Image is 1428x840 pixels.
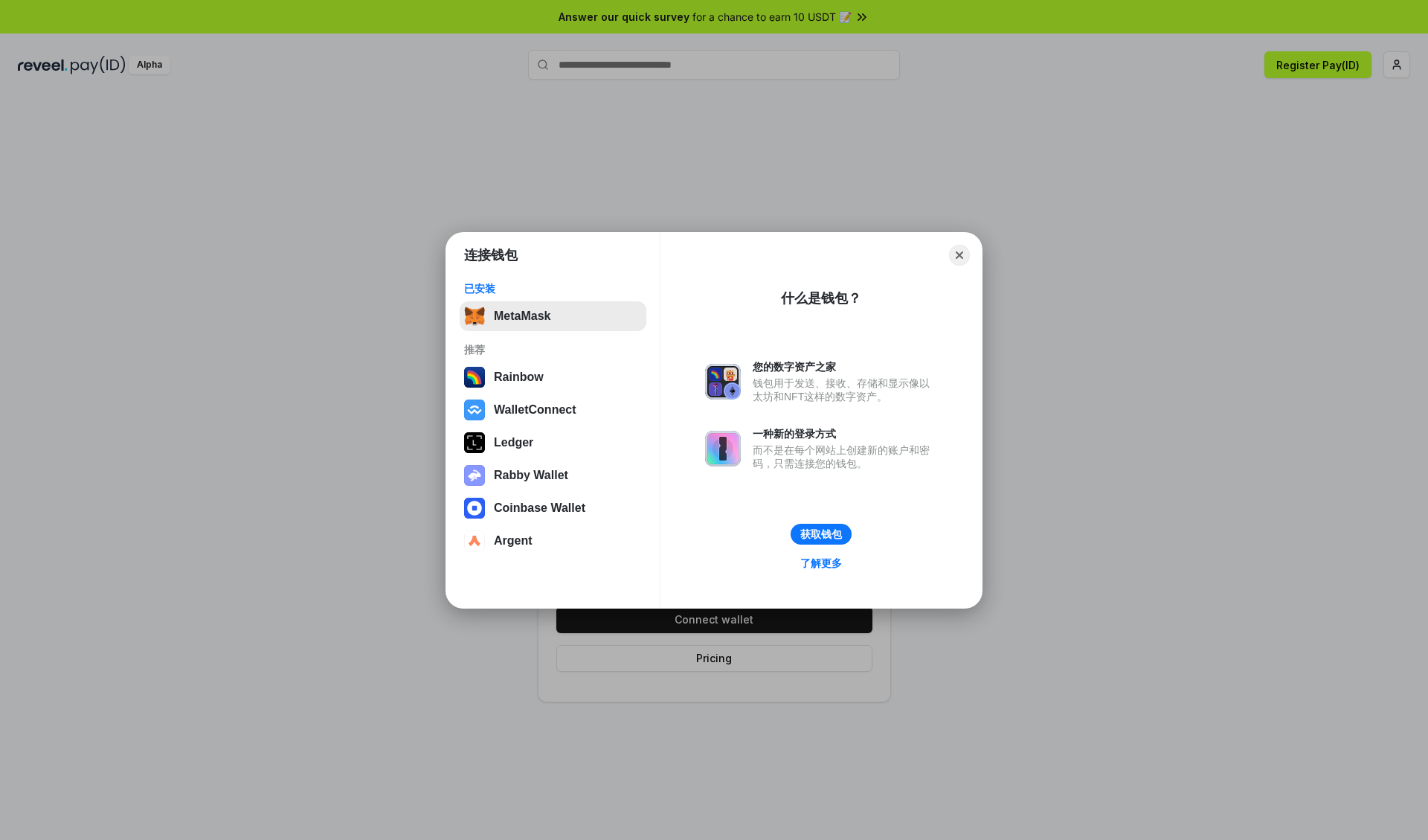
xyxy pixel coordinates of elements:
[753,443,937,470] div: 而不是在每个网站上创建新的账户和密码，只需连接您的钱包。
[753,360,937,373] div: 您的数字资产之家
[791,524,852,545] button: 获取钱包
[464,367,485,388] img: svg+xml,%3Csvg%20width%3D%22120%22%20height%3D%22120%22%20viewBox%3D%220%200%20120%20120%22%20fil...
[494,371,544,384] div: Rainbow
[464,498,485,519] img: svg+xml,%3Csvg%20width%3D%2228%22%20height%3D%2228%22%20viewBox%3D%220%200%2028%2028%22%20fill%3D...
[460,395,646,425] button: WalletConnect
[464,282,642,295] div: 已安装
[705,364,741,400] img: svg+xml,%3Csvg%20xmlns%3D%22http%3A%2F%2Fwww.w3.org%2F2000%2Fsvg%22%20fill%3D%22none%22%20viewBox...
[494,534,533,548] div: Argent
[464,400,485,420] img: svg+xml,%3Csvg%20width%3D%2228%22%20height%3D%2228%22%20viewBox%3D%220%200%2028%2028%22%20fill%3D...
[464,246,518,264] h1: 连接钱包
[464,343,642,356] div: 推荐
[464,530,485,551] img: svg+xml,%3Csvg%20width%3D%2228%22%20height%3D%2228%22%20viewBox%3D%220%200%2028%2028%22%20fill%3D...
[460,526,646,556] button: Argent
[494,469,568,482] div: Rabby Wallet
[460,362,646,392] button: Rainbow
[705,431,741,467] img: svg+xml,%3Csvg%20xmlns%3D%22http%3A%2F%2Fwww.w3.org%2F2000%2Fsvg%22%20fill%3D%22none%22%20viewBox...
[460,301,646,331] button: MetaMask
[753,376,937,403] div: 钱包用于发送、接收、存储和显示像以太坊和NFT这样的数字资产。
[800,528,842,541] div: 获取钱包
[460,428,646,458] button: Ledger
[464,306,485,327] img: svg+xml,%3Csvg%20fill%3D%22none%22%20height%3D%2233%22%20viewBox%3D%220%200%2035%2033%22%20width%...
[753,427,937,440] div: 一种新的登录方式
[494,436,533,449] div: Ledger
[791,554,851,573] a: 了解更多
[494,501,585,515] div: Coinbase Wallet
[781,289,861,307] div: 什么是钱包？
[494,310,550,323] div: MetaMask
[494,403,576,417] div: WalletConnect
[464,465,485,486] img: svg+xml,%3Csvg%20xmlns%3D%22http%3A%2F%2Fwww.w3.org%2F2000%2Fsvg%22%20fill%3D%22none%22%20viewBox...
[800,557,842,570] div: 了解更多
[460,493,646,523] button: Coinbase Wallet
[460,461,646,490] button: Rabby Wallet
[464,432,485,453] img: svg+xml,%3Csvg%20xmlns%3D%22http%3A%2F%2Fwww.w3.org%2F2000%2Fsvg%22%20width%3D%2228%22%20height%3...
[949,245,970,266] button: Close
